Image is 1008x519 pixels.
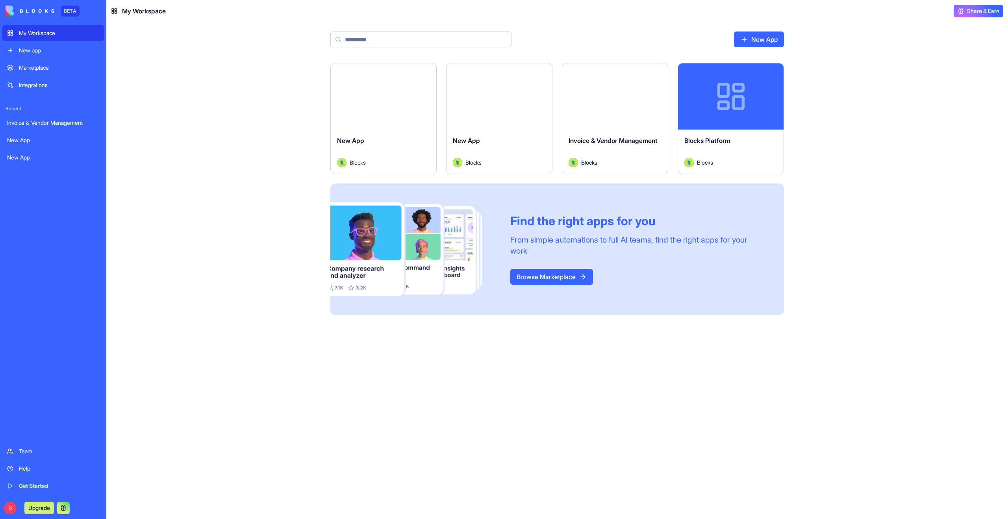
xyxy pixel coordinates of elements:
img: Avatar [569,158,578,167]
img: Avatar [453,158,462,167]
span: New App [337,137,364,145]
a: Help [2,461,104,476]
span: Blocks [697,158,713,167]
div: My Workspace [19,29,99,37]
a: Marketplace [2,60,104,76]
a: New AppAvatarBlocks [446,63,552,174]
a: New app [2,43,104,58]
a: Blocks PlatformAvatarBlocks [678,63,784,174]
img: logo [6,6,54,17]
div: Get Started [19,482,99,490]
div: From simple automations to full AI teams, find the right apps for your work [510,234,765,256]
span: Blocks [581,158,597,167]
a: Upgrade [24,504,54,512]
span: Blocks [350,158,366,167]
div: Find the right apps for you [510,214,765,228]
a: New AppAvatarBlocks [330,63,437,174]
a: Browse Marketplace [510,269,593,285]
a: My Workspace [2,25,104,41]
span: Recent [2,106,104,112]
a: Invoice & Vendor ManagementAvatarBlocks [562,63,668,174]
div: Help [19,465,99,473]
a: New App [2,132,104,148]
div: BETA [61,6,80,17]
span: Blocks Platform [684,137,730,145]
span: Blocks [465,158,482,167]
span: Share & Earn [967,7,999,15]
div: New App [7,136,99,144]
button: Share & Earn [954,5,1003,17]
button: Upgrade [24,502,54,514]
div: New app [19,46,99,54]
span: My Workspace [122,6,166,16]
span: New App [453,137,480,145]
div: New App [7,154,99,161]
div: Invoice & Vendor Management [7,119,99,127]
a: Get Started [2,478,104,494]
div: Marketplace [19,64,99,72]
img: Avatar [684,158,694,167]
a: New App [734,32,784,47]
a: BETA [6,6,80,17]
a: Invoice & Vendor Management [2,115,104,131]
a: New App [2,150,104,165]
span: S [4,502,17,514]
div: Integrations [19,81,99,89]
img: Avatar [337,158,346,167]
div: Team [19,447,99,455]
a: Team [2,443,104,459]
span: Invoice & Vendor Management [569,137,658,145]
img: Frame_181_egmpey.png [330,202,498,297]
a: Integrations [2,77,104,93]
